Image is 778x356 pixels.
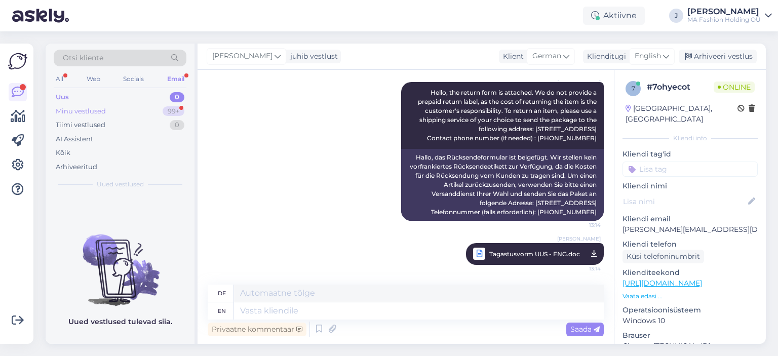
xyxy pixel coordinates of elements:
div: 0 [170,120,184,130]
p: [PERSON_NAME][EMAIL_ADDRESS][DOMAIN_NAME] [623,224,758,235]
p: Kliendi telefon [623,239,758,250]
div: 99+ [163,106,184,116]
div: Klienditugi [583,51,626,62]
span: German [532,51,561,62]
p: Kliendi tag'id [623,149,758,160]
div: de [218,285,226,302]
p: Brauser [623,330,758,341]
a: [URL][DOMAIN_NAME] [623,279,702,288]
div: Kõik [56,148,70,158]
div: J [669,9,683,23]
img: Askly Logo [8,52,27,71]
div: juhib vestlust [286,51,338,62]
p: Uued vestlused tulevad siia. [68,317,172,327]
span: Saada [570,325,600,334]
div: [PERSON_NAME] [687,8,761,16]
div: [GEOGRAPHIC_DATA], [GEOGRAPHIC_DATA] [626,103,737,125]
div: MA Fashion Holding OÜ [687,16,761,24]
div: AI Assistent [56,134,93,144]
div: 0 [170,92,184,102]
div: Tiimi vestlused [56,120,105,130]
span: Otsi kliente [63,53,103,63]
div: Minu vestlused [56,106,106,116]
input: Lisa tag [623,162,758,177]
input: Lisa nimi [623,196,746,207]
div: Email [165,72,186,86]
div: Küsi telefoninumbrit [623,250,704,263]
a: [PERSON_NAME]MA Fashion Holding OÜ [687,8,772,24]
div: Socials [121,72,146,86]
a: [PERSON_NAME]Tagastusvorm UUS - ENG.doc13:14 [466,243,604,265]
span: [PERSON_NAME] [557,235,601,243]
p: Chrome [TECHNICAL_ID] [623,341,758,351]
img: No chats [46,216,194,307]
span: 13:14 [563,262,601,275]
p: Operatsioonisüsteem [623,305,758,315]
div: Privaatne kommentaar [208,323,306,336]
div: Uus [56,92,69,102]
span: [PERSON_NAME] [212,51,273,62]
div: en [218,302,226,320]
div: All [54,72,65,86]
div: Web [85,72,102,86]
span: Hello, the return form is attached. We do not provide a prepaid return label, as the cost of retu... [418,89,598,142]
div: # 7ohyecot [647,81,714,93]
span: 13:14 [563,221,601,229]
p: Windows 10 [623,315,758,326]
div: Klient [499,51,524,62]
p: Vaata edasi ... [623,292,758,301]
span: Online [714,82,755,93]
span: Tagastusvorm UUS - ENG.doc [489,248,580,260]
p: Kliendi email [623,214,758,224]
p: Kliendi nimi [623,181,758,191]
div: Hallo, das Rücksendeformular ist beigefügt. Wir stellen kein vorfrankiertes Rücksendeetikett zur ... [401,149,604,221]
div: Arhiveeri vestlus [679,50,757,63]
div: Kliendi info [623,134,758,143]
p: Klienditeekond [623,267,758,278]
span: 7 [632,85,635,92]
span: English [635,51,661,62]
div: Aktiivne [583,7,645,25]
span: Uued vestlused [97,180,144,189]
div: Arhiveeritud [56,162,97,172]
